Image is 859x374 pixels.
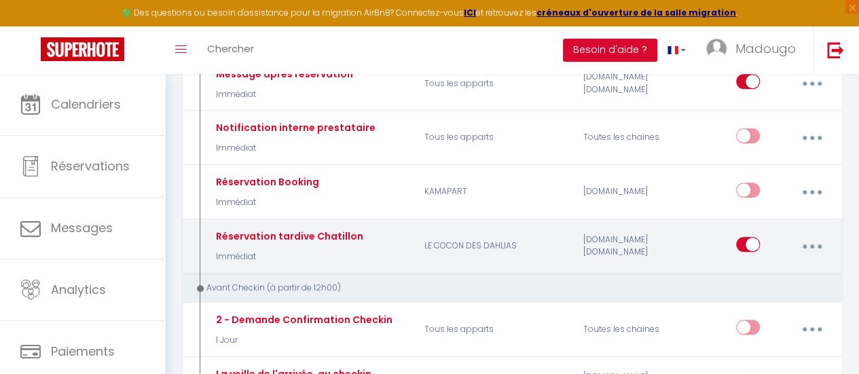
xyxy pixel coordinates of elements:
[574,64,680,103] div: [DOMAIN_NAME] [DOMAIN_NAME]
[51,157,130,174] span: Réservations
[213,196,319,209] p: Immédiat
[213,250,363,263] p: Immédiat
[574,172,680,212] div: [DOMAIN_NAME]
[213,312,392,327] div: 2 - Demande Confirmation Checkin
[696,26,813,74] a: ... Madougo
[51,219,113,236] span: Messages
[706,39,727,59] img: ...
[51,281,106,298] span: Analytics
[464,7,476,18] a: ICI
[416,64,574,103] p: Tous les apparts
[574,227,680,266] div: [DOMAIN_NAME] [DOMAIN_NAME]
[213,229,363,244] div: Réservation tardive Chatillon
[11,5,52,46] button: Ouvrir le widget de chat LiveChat
[416,172,574,212] p: KAMAPART
[416,310,574,349] p: Tous les apparts
[827,41,844,58] img: logout
[213,120,376,135] div: Notification interne prestataire
[51,343,115,360] span: Paiements
[536,7,736,18] a: créneaux d'ouverture de la salle migration
[416,227,574,266] p: LE COCON DES DAHLIAS
[574,310,680,349] div: Toutes les chaines
[51,96,121,113] span: Calendriers
[213,88,353,101] p: Immédiat
[416,118,574,157] p: Tous les apparts
[735,40,796,57] span: Madougo
[563,39,657,62] button: Besoin d'aide ?
[194,282,818,295] div: Avant Checkin (à partir de 12h00)
[213,142,376,155] p: Immédiat
[574,118,680,157] div: Toutes les chaines
[197,26,264,74] a: Chercher
[213,174,319,189] div: Réservation Booking
[213,334,392,347] p: 1 Jour
[207,41,254,56] span: Chercher
[41,37,124,61] img: Super Booking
